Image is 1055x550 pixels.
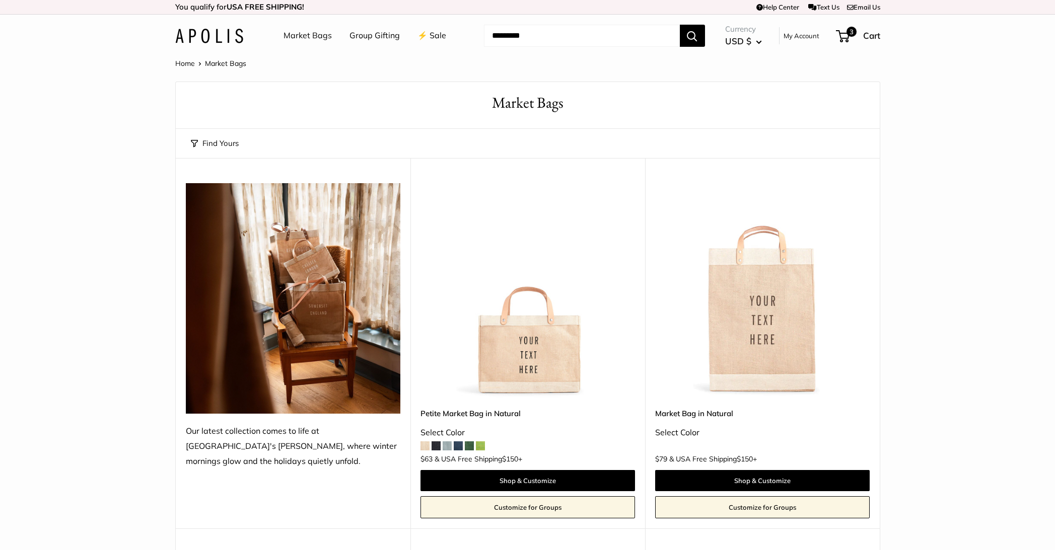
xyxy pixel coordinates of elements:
button: Search [680,25,705,47]
span: $150 [737,454,753,463]
span: USD $ [725,36,751,46]
a: Shop & Customize [655,470,870,491]
img: Petite Market Bag in Natural [420,183,635,398]
div: Select Color [420,425,635,440]
a: Shop & Customize [420,470,635,491]
button: USD $ [725,33,762,49]
span: $150 [502,454,518,463]
h1: Market Bags [191,92,865,114]
span: & USA Free Shipping + [435,455,522,462]
span: & USA Free Shipping + [669,455,757,462]
div: Our latest collection comes to life at [GEOGRAPHIC_DATA]'s [PERSON_NAME], where winter mornings g... [186,424,400,469]
span: $63 [420,454,433,463]
span: Market Bags [205,59,246,68]
a: Market Bag in Natural [655,408,870,419]
a: Home [175,59,195,68]
a: ⚡️ Sale [417,28,446,43]
img: Our latest collection comes to life at UK's Estelle Manor, where winter mornings glow and the hol... [186,183,400,414]
img: Market Bag in Natural [655,183,870,398]
input: Search... [484,25,680,47]
a: Text Us [808,3,839,11]
a: Customize for Groups [655,496,870,518]
strong: USA FREE SHIPPING! [227,2,304,12]
a: Group Gifting [349,28,400,43]
span: $79 [655,454,667,463]
nav: Breadcrumb [175,57,246,70]
a: Petite Market Bag in NaturalPetite Market Bag in Natural [420,183,635,398]
a: Petite Market Bag in Natural [420,408,635,419]
a: My Account [784,30,819,42]
a: 3 Cart [837,28,880,44]
span: Currency [725,22,762,36]
a: Market Bag in NaturalMarket Bag in Natural [655,183,870,398]
a: Help Center [756,3,799,11]
div: Select Color [655,425,870,440]
a: Customize for Groups [420,496,635,518]
span: Cart [863,30,880,41]
button: Find Yours [191,136,239,150]
a: Market Bags [284,28,332,43]
span: 3 [846,27,856,37]
img: Apolis [175,29,243,43]
a: Email Us [847,3,880,11]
